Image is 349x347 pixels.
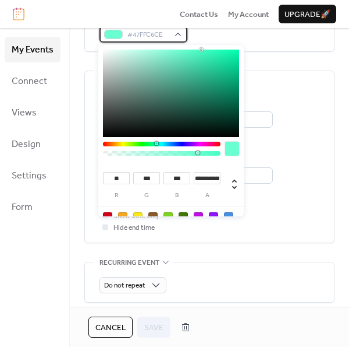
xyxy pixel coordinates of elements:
a: Settings [5,163,60,188]
div: #BD10E0 [194,212,203,222]
a: Contact Us [180,8,218,20]
div: #F8E71C [133,212,143,222]
label: g [133,192,160,199]
span: Design [12,135,41,154]
span: Recurring event [99,257,159,268]
span: Upgrade 🚀 [284,9,330,20]
a: Connect [5,68,60,94]
a: My Account [228,8,269,20]
label: b [163,192,190,199]
div: #417505 [179,212,188,222]
a: Form [5,194,60,220]
div: #9013FE [209,212,218,222]
div: #4A90E2 [224,212,233,222]
span: #47FFC6CE [127,29,169,41]
span: My Events [12,41,54,59]
span: Views [12,104,37,122]
label: a [194,192,220,199]
span: Connect [12,72,47,91]
span: Contact Us [180,9,218,20]
span: Hide end time [113,222,155,234]
a: My Events [5,37,60,62]
img: logo [13,8,24,20]
button: Cancel [88,317,133,338]
a: Views [5,100,60,125]
span: My Account [228,9,269,20]
div: #D0021B [103,212,112,222]
div: #8B572A [148,212,158,222]
div: #7ED321 [163,212,173,222]
span: Settings [12,167,47,185]
div: #F5A623 [118,212,127,222]
span: Do not repeat [104,279,145,292]
span: Cancel [95,322,126,334]
button: Upgrade🚀 [279,5,336,23]
a: Design [5,131,60,157]
label: r [103,192,130,199]
span: Form [12,198,33,217]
